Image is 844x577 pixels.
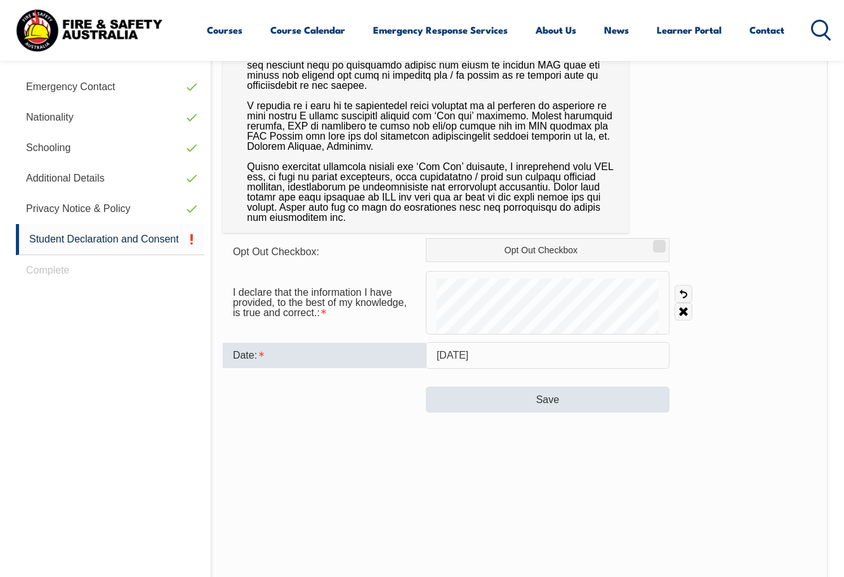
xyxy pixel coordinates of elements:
a: Privacy Notice & Policy [16,194,204,224]
a: Emergency Contact [16,72,204,102]
a: News [604,15,629,45]
span: Opt Out Checkbox: [233,246,319,257]
a: Additional Details [16,163,204,194]
a: Student Declaration and Consent [16,224,204,255]
input: Select Date... [426,342,669,369]
a: Learner Portal [657,15,722,45]
a: Courses [207,15,242,45]
a: Emergency Response Services [373,15,508,45]
button: Save [426,387,669,412]
label: Opt Out Checkbox [426,238,669,262]
a: Clear [675,303,692,321]
a: About Us [536,15,576,45]
a: Contact [749,15,784,45]
div: Date is required. [223,343,426,368]
a: Undo [675,285,692,303]
a: Nationality [16,102,204,133]
a: Schooling [16,133,204,163]
a: Course Calendar [270,15,345,45]
div: I declare that the information I have provided, to the best of my knowledge, is true and correct.... [223,281,426,325]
